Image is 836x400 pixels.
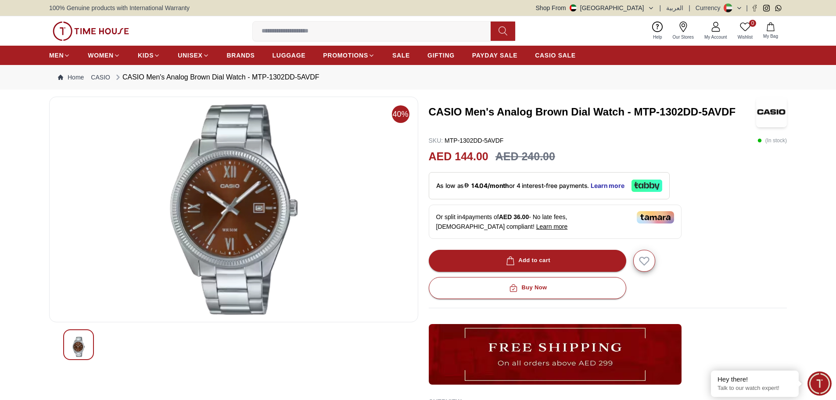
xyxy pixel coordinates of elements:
[734,34,756,40] span: Wishlist
[701,34,731,40] span: My Account
[536,223,568,230] span: Learn more
[178,51,202,60] span: UNISEX
[570,4,577,11] img: United Arab Emirates
[57,104,411,315] img: CASIO Men's Analog Brown Dial Watch - MTP-1302DD-5AVDF
[49,4,190,12] span: 100% Genuine products with International Warranty
[88,47,120,63] a: WOMEN
[756,97,787,127] img: CASIO Men's Analog Brown Dial Watch - MTP-1302DD-5AVDF
[660,4,661,12] span: |
[472,47,517,63] a: PAYDAY SALE
[429,277,626,299] button: Buy Now
[429,148,488,165] h2: AED 144.00
[429,250,626,272] button: Add to cart
[71,337,86,357] img: CASIO Men's Analog Brown Dial Watch - MTP-1302DD-5AVDF
[429,324,682,385] img: ...
[91,73,110,82] a: CASIO
[749,20,756,27] span: 0
[760,33,782,40] span: My Bag
[49,51,64,60] span: MEN
[758,21,783,41] button: My Bag
[273,47,306,63] a: LUGGAGE
[718,385,792,392] p: Talk to our watch expert!
[138,47,160,63] a: KIDS
[649,34,666,40] span: Help
[178,47,209,63] a: UNISEX
[392,51,410,60] span: SALE
[718,375,792,384] div: Hey there!
[495,148,555,165] h3: AED 240.00
[53,22,129,41] img: ...
[88,51,114,60] span: WOMEN
[429,137,443,144] span: SKU :
[536,4,654,12] button: Shop From[GEOGRAPHIC_DATA]
[49,65,787,90] nav: Breadcrumb
[114,72,319,83] div: CASIO Men's Analog Brown Dial Watch - MTP-1302DD-5AVDF
[392,105,409,123] span: 40%
[667,20,699,42] a: Our Stores
[273,51,306,60] span: LUGGAGE
[499,213,529,220] span: AED 36.00
[58,73,84,82] a: Home
[637,211,674,223] img: Tamara
[49,47,70,63] a: MEN
[535,51,576,60] span: CASIO SALE
[227,51,255,60] span: BRANDS
[429,205,682,239] div: Or split in 4 payments of - No late fees, [DEMOGRAPHIC_DATA] compliant!
[763,5,770,11] a: Instagram
[746,4,748,12] span: |
[775,5,782,11] a: Whatsapp
[429,136,504,145] p: MTP-1302DD-5AVDF
[427,47,455,63] a: GIFTING
[757,136,787,145] p: ( In stock )
[227,47,255,63] a: BRANDS
[138,51,154,60] span: KIDS
[535,47,576,63] a: CASIO SALE
[751,5,758,11] a: Facebook
[689,4,690,12] span: |
[472,51,517,60] span: PAYDAY SALE
[807,371,832,396] div: Chat Widget
[429,105,757,119] h3: CASIO Men's Analog Brown Dial Watch - MTP-1302DD-5AVDF
[323,47,375,63] a: PROMOTIONS
[504,256,550,266] div: Add to cart
[696,4,724,12] div: Currency
[427,51,455,60] span: GIFTING
[666,4,683,12] button: العربية
[648,20,667,42] a: Help
[392,47,410,63] a: SALE
[507,283,547,293] div: Buy Now
[323,51,368,60] span: PROMOTIONS
[669,34,697,40] span: Our Stores
[732,20,758,42] a: 0Wishlist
